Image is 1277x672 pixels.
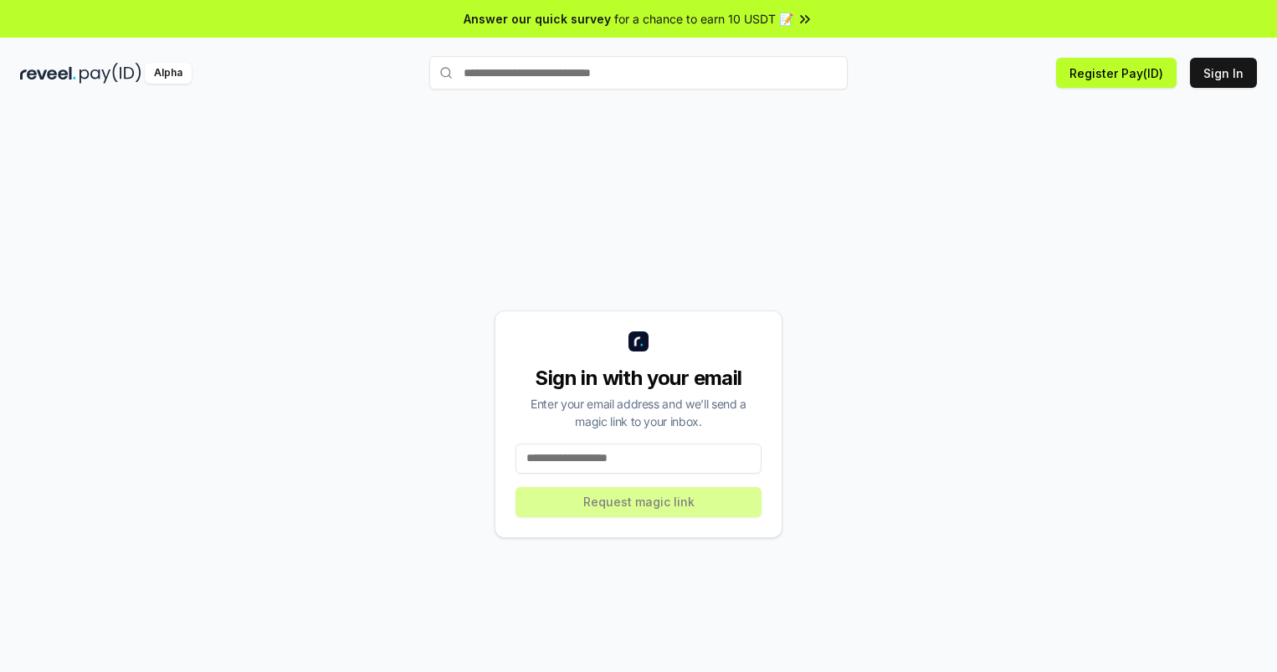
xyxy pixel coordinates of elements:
div: Sign in with your email [515,365,762,392]
span: Answer our quick survey [464,10,611,28]
img: logo_small [628,331,649,351]
div: Alpha [145,63,192,84]
span: for a chance to earn 10 USDT 📝 [614,10,793,28]
div: Enter your email address and we’ll send a magic link to your inbox. [515,395,762,430]
img: reveel_dark [20,63,76,84]
button: Sign In [1190,58,1257,88]
img: pay_id [79,63,141,84]
button: Register Pay(ID) [1056,58,1177,88]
